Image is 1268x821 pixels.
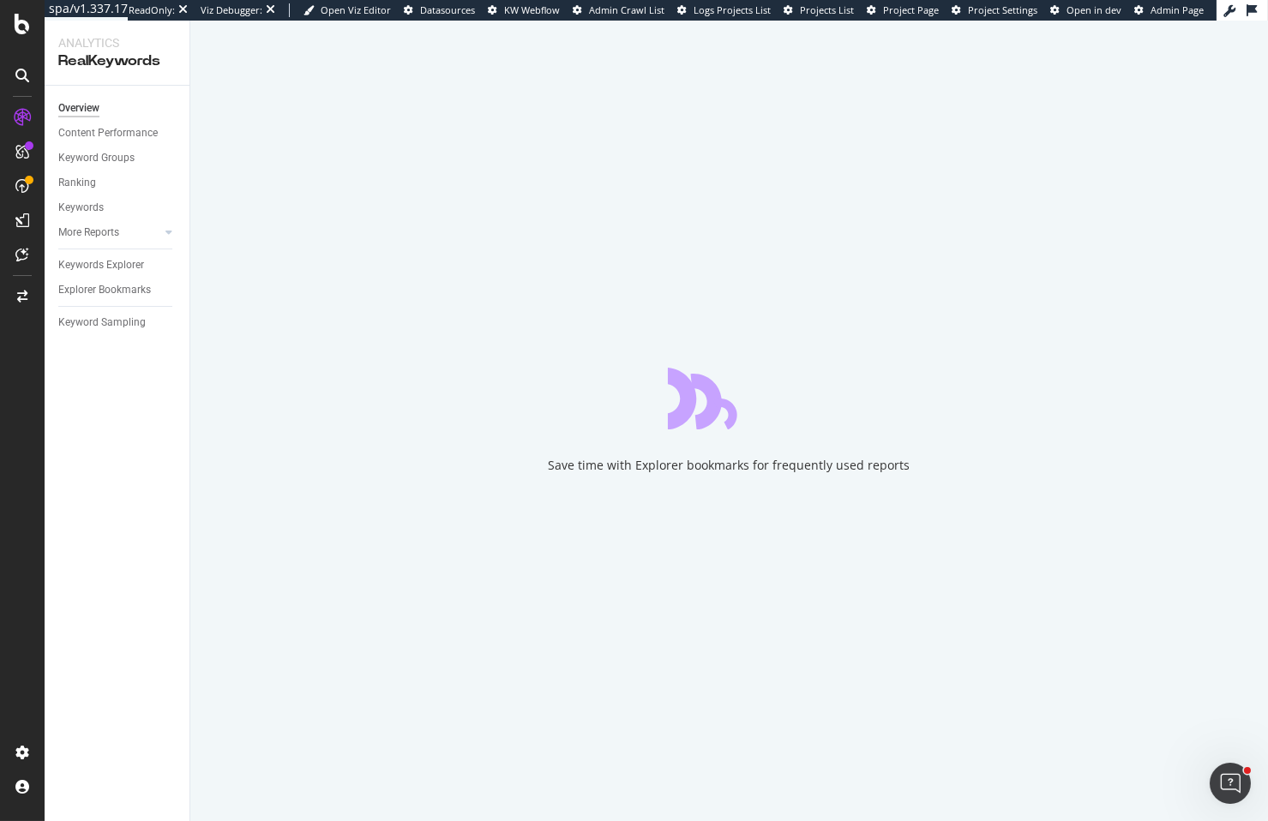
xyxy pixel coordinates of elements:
[952,3,1037,17] a: Project Settings
[58,124,158,142] div: Content Performance
[1134,3,1204,17] a: Admin Page
[58,99,177,117] a: Overview
[883,3,939,16] span: Project Page
[58,199,177,217] a: Keywords
[784,3,854,17] a: Projects List
[58,314,177,332] a: Keyword Sampling
[321,3,391,16] span: Open Viz Editor
[1050,3,1121,17] a: Open in dev
[1067,3,1121,16] span: Open in dev
[58,34,176,51] div: Analytics
[58,149,135,167] div: Keyword Groups
[573,3,664,17] a: Admin Crawl List
[129,3,175,17] div: ReadOnly:
[694,3,771,16] span: Logs Projects List
[58,199,104,217] div: Keywords
[58,124,177,142] a: Content Performance
[589,3,664,16] span: Admin Crawl List
[58,256,144,274] div: Keywords Explorer
[58,224,160,242] a: More Reports
[668,368,791,429] div: animation
[488,3,560,17] a: KW Webflow
[677,3,771,17] a: Logs Projects List
[58,314,146,332] div: Keyword Sampling
[504,3,560,16] span: KW Webflow
[1151,3,1204,16] span: Admin Page
[58,149,177,167] a: Keyword Groups
[549,457,910,474] div: Save time with Explorer bookmarks for frequently used reports
[58,174,96,192] div: Ranking
[800,3,854,16] span: Projects List
[58,281,151,299] div: Explorer Bookmarks
[867,3,939,17] a: Project Page
[201,3,262,17] div: Viz Debugger:
[968,3,1037,16] span: Project Settings
[58,256,177,274] a: Keywords Explorer
[58,281,177,299] a: Explorer Bookmarks
[58,224,119,242] div: More Reports
[420,3,475,16] span: Datasources
[58,99,99,117] div: Overview
[58,174,177,192] a: Ranking
[303,3,391,17] a: Open Viz Editor
[404,3,475,17] a: Datasources
[58,51,176,71] div: RealKeywords
[1210,763,1251,804] iframe: Intercom live chat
